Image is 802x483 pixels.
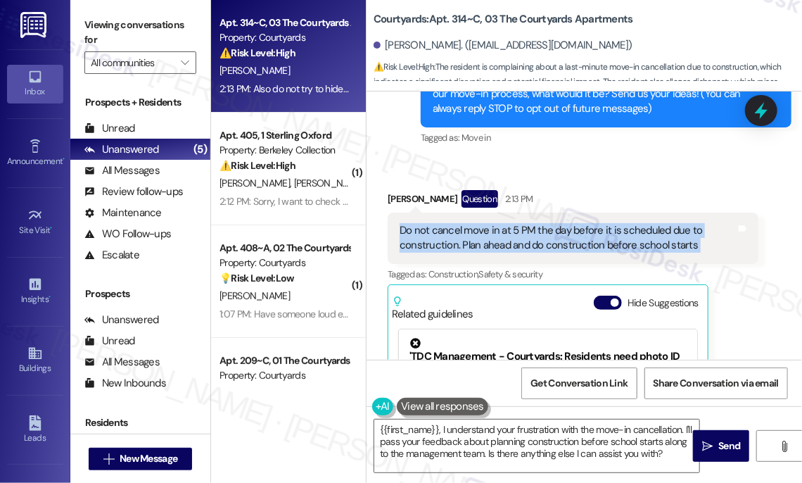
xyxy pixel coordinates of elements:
div: Related guidelines [392,296,473,322]
div: [PERSON_NAME] [388,190,758,213]
div: Do not cancel move in at 5 PM the day before it is scheduled due to construction. Plan ahead and ... [400,223,736,253]
div: Property: Courtyards [219,256,350,270]
button: Send [693,430,749,462]
div: Tagged as: [388,264,758,284]
span: Safety & security [478,268,542,280]
span: Send [718,439,740,453]
div: WO Follow-ups [84,227,171,241]
div: Unanswered [84,313,159,327]
span: : The resident is complaining about a last-minute move-in cancellation due to construction, which... [374,60,802,105]
div: Prospects [70,287,210,301]
a: Site Visit • [7,203,63,241]
textarea: {{first_name}}, I understand your frustration with the move-in cancellation. I'll pass your feedb... [374,420,699,472]
button: Share Conversation via email [644,368,788,399]
div: Property: Berkeley Collection [219,143,350,158]
a: Insights • [7,272,63,310]
input: All communities [91,51,174,74]
div: Residents [70,415,210,430]
div: Question [462,190,499,208]
div: Unread [84,334,135,349]
strong: 💡 Risk Level: Low [219,272,294,284]
label: Viewing conversations for [84,14,196,51]
div: 'TDC Management - Courtyards: Residents need photo ID to receive temporary parking passes; after-... [409,338,687,410]
a: Inbox [7,65,63,103]
a: Buildings [7,341,63,379]
img: ResiDesk Logo [20,12,49,38]
div: 2:12 PM: Sorry, I want to check how much exactly our refund is. I remember we could get the 2 mon... [219,195,783,208]
label: Hide Suggestions [628,296,699,310]
b: Courtyards: Apt. 314~C, 03 The Courtyards Apartments [374,12,633,27]
span: [PERSON_NAME] [219,64,290,77]
div: Apt. 209~C, 01 The Courtyards Apartments [219,353,350,368]
span: • [49,292,51,302]
div: Apt. 408~A, 02 The Courtyards Apartments [219,241,350,256]
div: Tagged as: [421,127,791,148]
div: [PERSON_NAME]. ([EMAIL_ADDRESS][DOMAIN_NAME]) [374,38,632,53]
strong: ⚠️ Risk Level: High [374,61,434,73]
i:  [779,441,790,452]
strong: ⚠️ Risk Level: High [219,159,295,172]
div: Unread [84,121,135,136]
span: [PERSON_NAME] [219,177,294,189]
span: • [51,223,53,233]
div: Escalate [84,248,139,263]
div: Unanswered [84,142,159,157]
span: Get Conversation Link [530,376,628,391]
span: Share Conversation via email [654,376,779,391]
i:  [181,57,189,68]
span: • [63,154,65,164]
div: 1:07 PM: Have someone loud enough to help direct traffic? [219,308,456,320]
strong: ⚠️ Risk Level: High [219,46,295,59]
span: Move in [462,132,490,144]
span: [PERSON_NAME] [294,177,364,189]
div: 2:13 PM [502,192,533,206]
div: Maintenance [84,206,162,220]
div: New Inbounds [84,376,166,391]
span: Construction , [428,268,479,280]
div: (5) [190,139,210,161]
div: Apt. 405, 1 Sterling Oxford [219,128,350,143]
button: Get Conversation Link [521,368,637,399]
div: Prospects + Residents [70,95,210,110]
i:  [103,453,114,465]
div: Property: Courtyards [219,368,350,383]
button: New Message [89,448,193,470]
a: Leads [7,411,63,449]
div: All Messages [84,355,160,370]
span: [PERSON_NAME] [219,289,290,302]
div: Property: Courtyards [219,30,350,45]
i:  [702,441,713,452]
span: New Message [120,451,177,466]
div: Review follow-ups [84,184,183,199]
div: 2:13 PM: Also do not try to hide the reasoning for the cancellation [219,82,481,95]
div: All Messages [84,163,160,178]
div: Apt. 314~C, 03 The Courtyards Apartments [219,15,350,30]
